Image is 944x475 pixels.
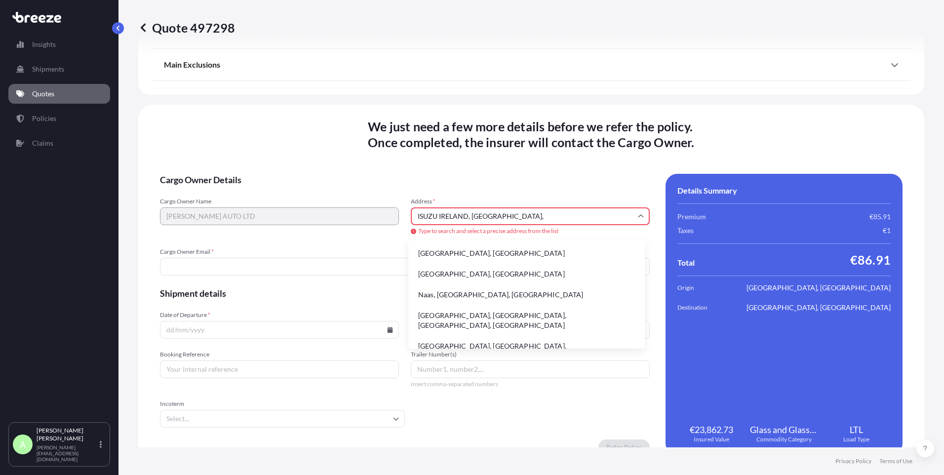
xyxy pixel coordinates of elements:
[850,252,891,268] span: €86.91
[883,226,891,236] span: €1
[850,424,863,435] span: LTL
[411,380,650,388] span: Insert comma-separated numbers
[32,138,53,148] p: Claims
[160,311,399,319] span: Date of Departure
[32,89,54,99] p: Quotes
[412,244,641,263] li: [GEOGRAPHIC_DATA], [GEOGRAPHIC_DATA]
[160,400,405,408] span: Incoterm
[411,227,650,235] span: Type to search and select a precise address from the list
[160,287,650,299] span: Shipment details
[8,59,110,79] a: Shipments
[690,424,733,435] span: €23,862.73
[756,435,812,443] span: Commodity Category
[879,457,912,465] a: Terms of Use
[677,258,695,268] span: Total
[677,303,733,313] span: Destination
[160,198,399,205] span: Cargo Owner Name
[20,439,26,449] span: A
[8,109,110,128] a: Policies
[32,64,64,74] p: Shipments
[164,60,220,70] span: Main Exclusions
[160,410,405,428] input: Select...
[160,321,399,339] input: dd/mm/yyyy
[160,360,399,378] input: Your internal reference
[843,435,869,443] span: Load Type
[412,265,641,283] li: [GEOGRAPHIC_DATA], [GEOGRAPHIC_DATA]
[412,306,641,335] li: [GEOGRAPHIC_DATA], [GEOGRAPHIC_DATA], [GEOGRAPHIC_DATA], [GEOGRAPHIC_DATA]
[411,360,650,378] input: Number1, number2,...
[606,442,642,452] p: Refer Policy
[37,444,98,462] p: [PERSON_NAME][EMAIL_ADDRESS][DOMAIN_NAME]
[412,337,641,365] li: [GEOGRAPHIC_DATA], [GEOGRAPHIC_DATA], [GEOGRAPHIC_DATA]
[32,40,56,49] p: Insights
[160,248,650,256] span: Cargo Owner Email
[8,35,110,54] a: Insights
[598,439,650,455] button: Refer Policy
[8,84,110,104] a: Quotes
[677,283,733,293] span: Origin
[164,53,899,77] div: Main Exclusions
[138,20,235,36] p: Quote 497298
[411,198,650,205] span: Address
[747,283,891,293] span: [GEOGRAPHIC_DATA], [GEOGRAPHIC_DATA]
[411,207,650,225] input: Cargo owner address
[747,303,891,313] span: [GEOGRAPHIC_DATA], [GEOGRAPHIC_DATA]
[412,285,641,304] li: Naas, [GEOGRAPHIC_DATA], [GEOGRAPHIC_DATA]
[835,457,871,465] a: Privacy Policy
[677,226,694,236] span: Taxes
[411,351,650,358] span: Trailer Number(s)
[677,186,737,196] span: Details Summary
[160,351,399,358] span: Booking Reference
[368,119,694,150] span: We just need a few more details before we refer the policy . Once completed, the insurer will con...
[750,424,819,435] span: Glass and Glassware
[8,133,110,153] a: Claims
[32,114,56,123] p: Policies
[160,174,650,186] span: Cargo Owner Details
[37,427,98,442] p: [PERSON_NAME] [PERSON_NAME]
[694,435,729,443] span: Insured Value
[869,212,891,222] span: €85.91
[677,212,706,222] span: Premium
